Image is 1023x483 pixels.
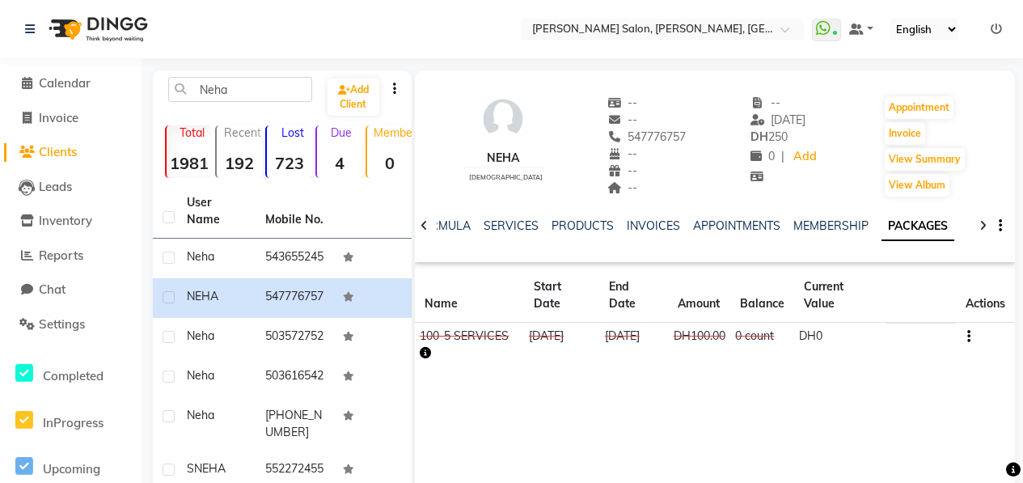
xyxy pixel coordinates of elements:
span: Calendar [39,75,91,91]
td: 503572752 [256,318,334,358]
a: Settings [4,316,137,334]
span: CONSUMED [891,332,951,345]
span: [DEMOGRAPHIC_DATA] [469,173,543,181]
img: avatar [479,95,527,143]
p: Lost [273,125,312,140]
td: [DATE] [524,323,600,367]
span: SNEHA [187,461,226,476]
a: Inventory [4,212,137,231]
span: Chat [39,282,66,297]
p: Recent [223,125,262,140]
td: 543655245 [256,239,334,278]
img: logo [41,6,152,52]
strong: 192 [217,153,262,173]
span: 0 [750,149,775,163]
button: Appointment [885,96,953,119]
strong: 1981 [167,153,212,173]
th: Actions [956,269,1015,323]
div: NEHA [463,150,543,167]
button: Invoice [885,122,925,145]
a: PRODUCTS [552,218,614,233]
strong: 4 [317,153,362,173]
a: APPOINTMENTS [693,218,780,233]
td: DH0 [794,323,886,367]
td: DH100.00 [668,323,730,367]
th: Current Value [794,269,886,323]
span: Clients [39,144,77,159]
span: InProgress [43,415,104,430]
span: -- [607,180,638,195]
button: View Album [885,174,949,197]
a: FORMULA [415,218,471,233]
th: Name [415,269,524,323]
span: Leads [39,179,72,194]
th: User Name [177,184,256,239]
span: DH [750,129,768,144]
span: [DATE] [750,112,806,127]
span: Upcoming [43,461,100,477]
span: Invoice [39,110,78,125]
span: -- [607,163,638,178]
span: Settings [39,316,85,332]
a: Invoice [4,109,137,128]
td: 0 count [730,323,794,367]
p: Due [320,125,362,140]
span: Reports [39,248,83,263]
td: 503616542 [256,358,334,397]
span: Neha [187,249,214,264]
a: MEMBERSHIP [793,218,869,233]
a: Clients [4,143,137,162]
input: Search by Name/Mobile/Email/Code [168,77,312,102]
span: -- [750,95,781,110]
a: Add [791,146,819,168]
span: Neha [187,408,214,422]
a: Add Client [328,78,379,116]
th: Mobile No. [256,184,334,239]
a: INVOICES [627,218,680,233]
span: -- [607,95,638,110]
a: Chat [4,281,137,299]
span: -- [607,112,638,127]
strong: 0 [367,153,412,173]
td: [PHONE_NUMBER] [256,397,334,451]
th: End Date [599,269,668,323]
p: Total [173,125,212,140]
span: Completed [43,368,104,383]
span: 547776757 [607,129,687,144]
span: Neha [187,368,214,383]
a: Leads [4,178,137,197]
a: Reports [4,247,137,265]
th: Start Date [524,269,600,323]
td: 100-5 SERVICES [415,323,524,367]
th: Balance [730,269,794,323]
strong: 723 [267,153,312,173]
p: Member [374,125,412,140]
span: | [781,148,784,165]
a: PACKAGES [881,212,954,241]
th: Amount [668,269,730,323]
span: 250 [750,129,788,144]
span: Neha [187,328,214,343]
button: View Summary [885,148,965,171]
span: NEHA [187,289,218,303]
a: SERVICES [484,218,539,233]
span: -- [607,146,638,161]
td: [DATE] [599,323,668,367]
td: 547776757 [256,278,334,318]
span: Inventory [39,213,92,228]
a: Calendar [4,74,137,93]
